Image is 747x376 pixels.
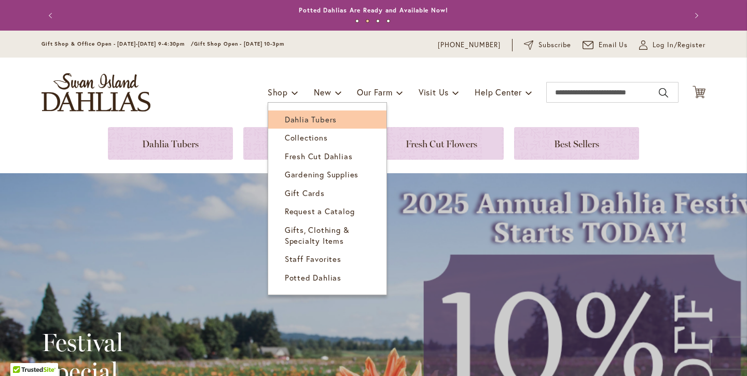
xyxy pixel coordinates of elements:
a: Gift Cards [268,184,386,202]
span: Gift Shop Open - [DATE] 10-3pm [194,40,284,47]
span: Log In/Register [653,40,706,50]
a: Potted Dahlias Are Ready and Available Now! [299,6,448,14]
span: Dahlia Tubers [285,114,337,124]
button: 2 of 4 [366,19,369,23]
button: 4 of 4 [386,19,390,23]
button: 3 of 4 [376,19,380,23]
a: [PHONE_NUMBER] [438,40,501,50]
span: Collections [285,132,328,143]
span: Subscribe [538,40,571,50]
a: Log In/Register [639,40,706,50]
a: Email Us [583,40,628,50]
span: Email Us [599,40,628,50]
span: Gift Shop & Office Open - [DATE]-[DATE] 9-4:30pm / [41,40,194,47]
span: Shop [268,87,288,98]
a: store logo [41,73,150,112]
span: Potted Dahlias [285,272,341,283]
a: Subscribe [524,40,571,50]
span: Staff Favorites [285,254,341,264]
span: Gardening Supplies [285,169,358,179]
button: Next [685,5,706,26]
button: 1 of 4 [355,19,359,23]
span: Fresh Cut Dahlias [285,151,353,161]
span: New [314,87,331,98]
span: Request a Catalog [285,206,355,216]
span: Visit Us [419,87,449,98]
button: Previous [41,5,62,26]
span: Help Center [475,87,522,98]
span: Gifts, Clothing & Specialty Items [285,225,350,246]
span: Our Farm [357,87,392,98]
